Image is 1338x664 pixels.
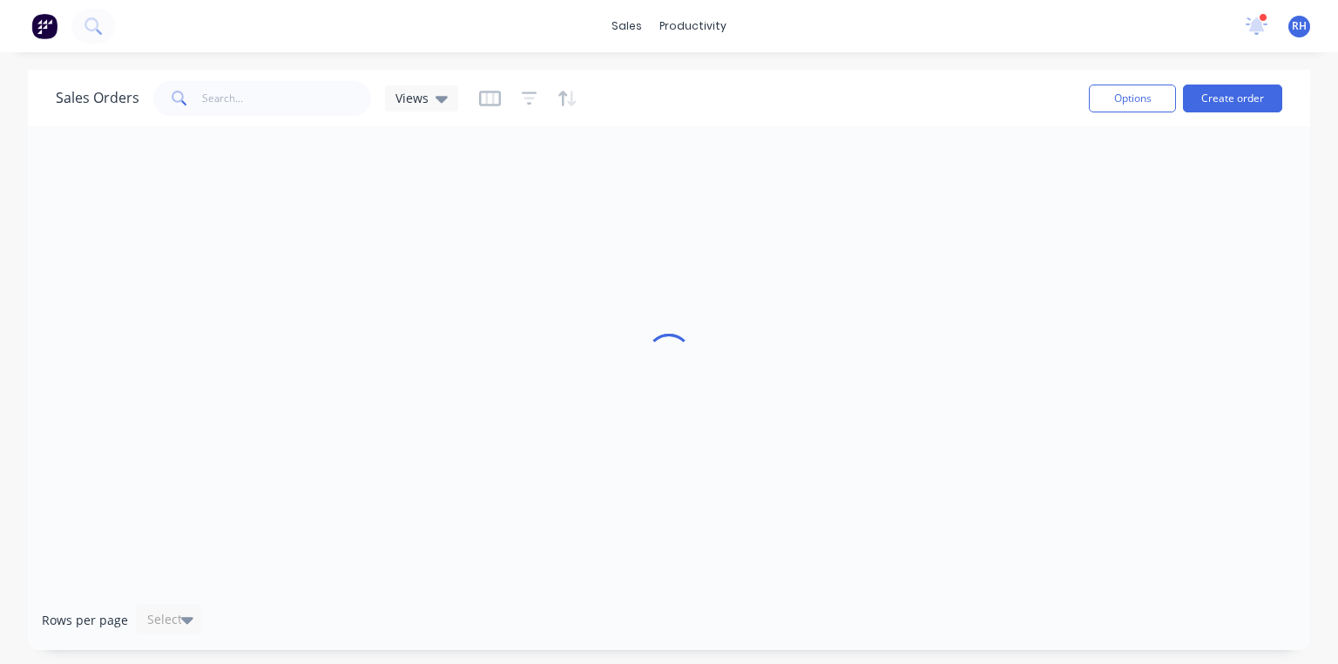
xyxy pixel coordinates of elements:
span: Views [395,89,429,107]
span: RH [1292,18,1307,34]
div: Select... [147,611,193,628]
div: sales [603,13,651,39]
button: Options [1089,85,1176,112]
span: Rows per page [42,612,128,629]
input: Search... [202,81,372,116]
img: Factory [31,13,57,39]
button: Create order [1183,85,1282,112]
div: productivity [651,13,735,39]
h1: Sales Orders [56,90,139,106]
